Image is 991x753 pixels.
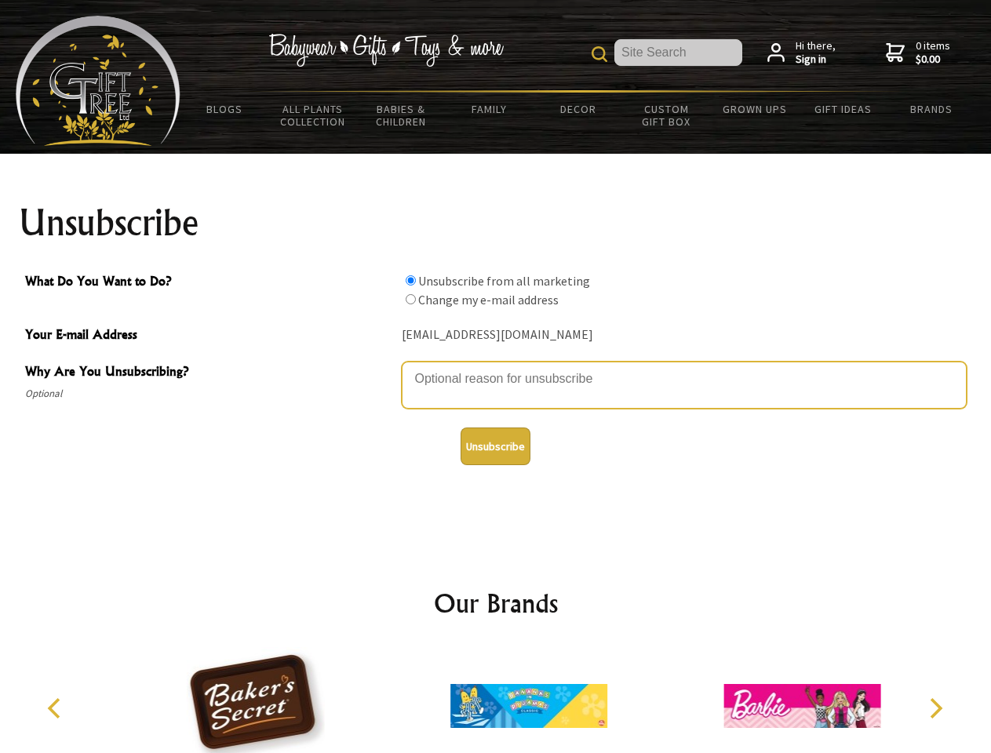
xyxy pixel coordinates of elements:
span: 0 items [916,38,950,67]
a: BLOGS [180,93,269,125]
label: Unsubscribe from all marketing [418,273,590,289]
h1: Unsubscribe [19,204,973,242]
input: What Do You Want to Do? [406,275,416,286]
a: Custom Gift Box [622,93,711,138]
span: Why Are You Unsubscribing? [25,362,394,384]
button: Unsubscribe [461,427,530,465]
textarea: Why Are You Unsubscribing? [402,362,967,409]
span: What Do You Want to Do? [25,271,394,294]
span: Optional [25,384,394,403]
h2: Our Brands [31,584,960,622]
a: Grown Ups [710,93,799,125]
input: What Do You Want to Do? [406,294,416,304]
img: Babyware - Gifts - Toys and more... [16,16,180,146]
button: Previous [39,691,74,726]
a: 0 items$0.00 [886,39,950,67]
a: Family [446,93,534,125]
a: Decor [534,93,622,125]
img: Babywear - Gifts - Toys & more [268,34,504,67]
button: Next [918,691,953,726]
img: product search [592,46,607,62]
a: Hi there,Sign in [767,39,836,67]
a: All Plants Collection [269,93,358,138]
strong: $0.00 [916,53,950,67]
span: Hi there, [796,39,836,67]
div: [EMAIL_ADDRESS][DOMAIN_NAME] [402,323,967,347]
label: Change my e-mail address [418,292,559,307]
strong: Sign in [796,53,836,67]
span: Your E-mail Address [25,325,394,347]
a: Brands [887,93,976,125]
a: Babies & Children [357,93,446,138]
a: Gift Ideas [799,93,887,125]
input: Site Search [614,39,742,66]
